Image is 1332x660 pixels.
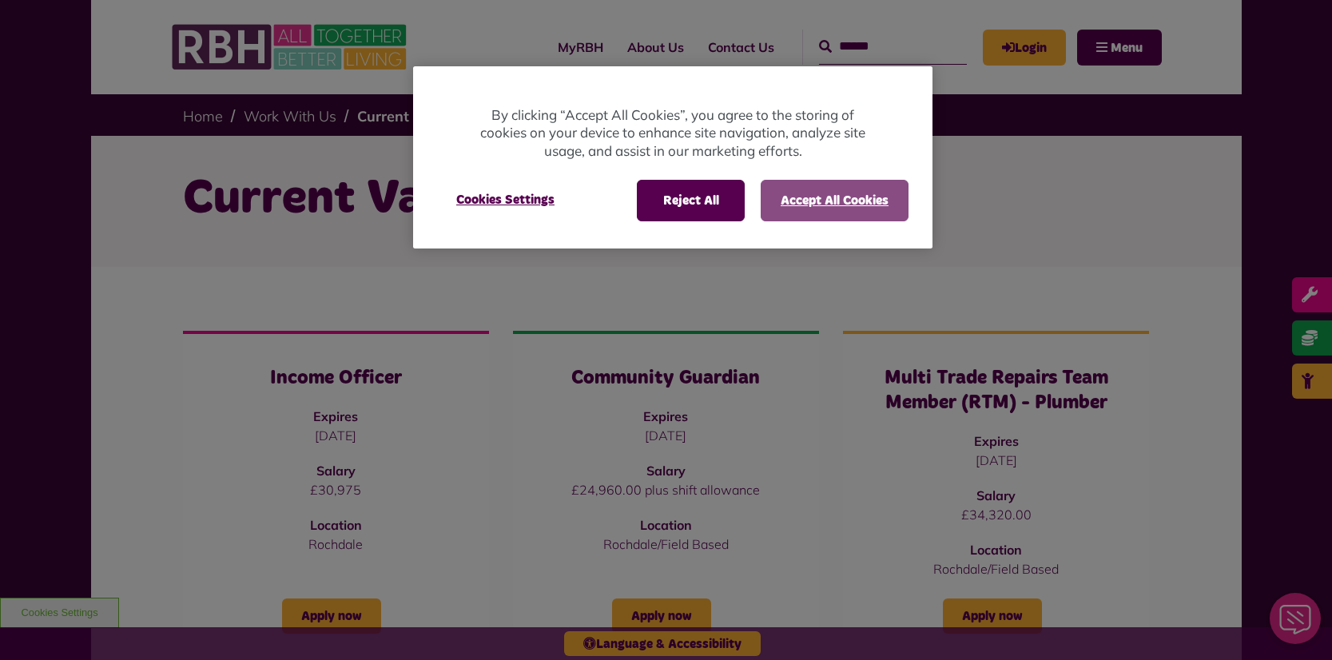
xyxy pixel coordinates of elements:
[477,106,869,161] p: By clicking “Accept All Cookies”, you agree to the storing of cookies on your device to enhance s...
[761,180,909,221] button: Accept All Cookies
[10,5,61,56] div: Close Web Assistant
[413,66,932,249] div: Privacy
[637,180,745,221] button: Reject All
[413,66,932,249] div: Cookie banner
[437,180,574,220] button: Cookies Settings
